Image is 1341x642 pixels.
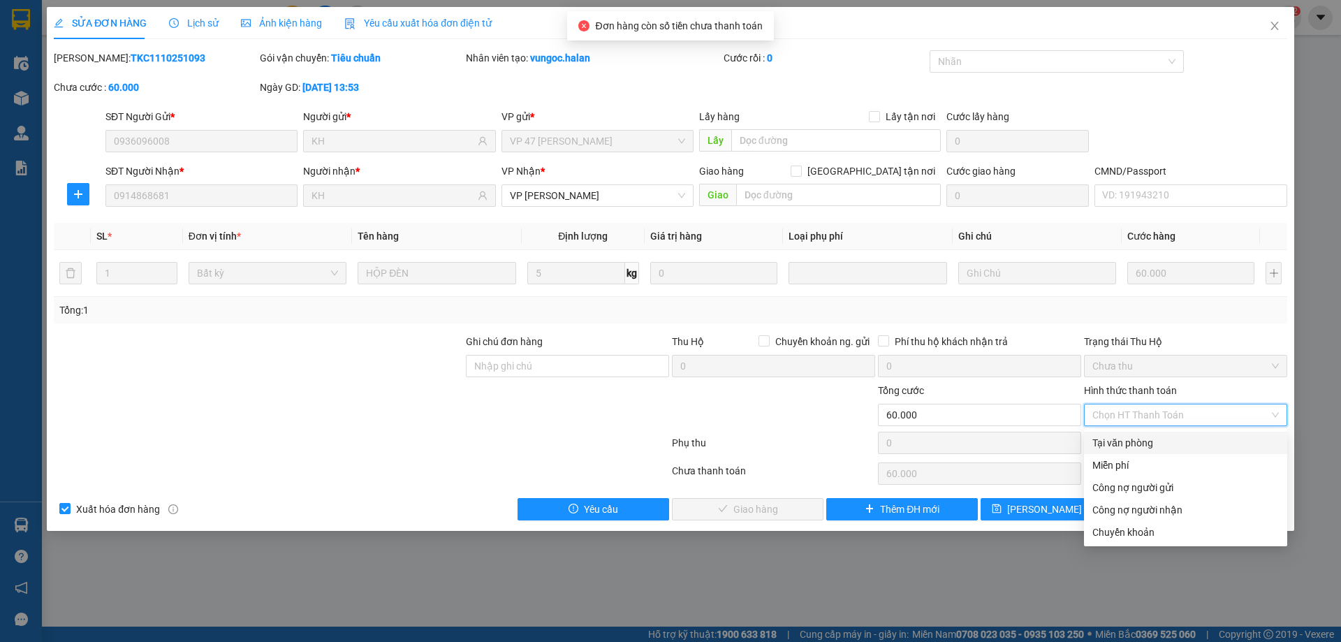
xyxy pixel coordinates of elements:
[303,109,495,124] div: Người gửi
[466,336,543,347] label: Ghi chú đơn hàng
[478,136,488,146] span: user
[578,20,589,31] span: close-circle
[878,385,924,396] span: Tổng cước
[68,189,89,200] span: plus
[981,498,1132,520] button: save[PERSON_NAME] chuyển hoàn
[358,262,515,284] input: VD: Bàn, Ghế
[1269,20,1280,31] span: close
[303,163,495,179] div: Người nhận
[802,163,941,179] span: [GEOGRAPHIC_DATA] tận nơi
[466,355,669,377] input: Ghi chú đơn hàng
[131,52,205,64] b: TKC1110251093
[699,166,744,177] span: Giao hàng
[584,502,618,517] span: Yêu cầu
[478,191,488,200] span: user
[54,17,147,29] span: SỬA ĐƠN HÀNG
[569,504,578,515] span: exclamation-circle
[625,262,639,284] span: kg
[699,129,731,152] span: Lấy
[59,262,82,284] button: delete
[1084,385,1177,396] label: Hình thức thanh toán
[105,163,298,179] div: SĐT Người Nhận
[558,231,608,242] span: Định lượng
[865,504,874,515] span: plus
[241,17,322,29] span: Ảnh kiện hàng
[1092,502,1279,518] div: Công nợ người nhận
[197,263,338,284] span: Bất kỳ
[59,302,518,318] div: Tổng: 1
[510,131,685,152] span: VP 47 Trần Khát Chân
[96,231,108,242] span: SL
[672,336,704,347] span: Thu Hộ
[767,52,772,64] b: 0
[105,109,298,124] div: SĐT Người Gửi
[169,17,219,29] span: Lịch sử
[826,498,978,520] button: plusThêm ĐH mới
[1127,262,1254,284] input: 0
[770,334,875,349] span: Chuyển khoản ng. gửi
[344,17,492,29] span: Yêu cầu xuất hóa đơn điện tử
[54,80,257,95] div: Chưa cước :
[501,166,541,177] span: VP Nhận
[168,504,178,514] span: info-circle
[1092,404,1279,425] span: Chọn HT Thanh Toán
[595,20,762,31] span: Đơn hàng còn số tiền chưa thanh toán
[946,111,1009,122] label: Cước lấy hàng
[953,223,1122,250] th: Ghi chú
[672,498,823,520] button: checkGiao hàng
[958,262,1116,284] input: Ghi Chú
[1127,231,1175,242] span: Cước hàng
[1092,480,1279,495] div: Công nợ người gửi
[724,50,927,66] div: Cước rồi :
[699,184,736,206] span: Giao
[736,184,941,206] input: Dọc đường
[731,129,941,152] input: Dọc đường
[54,50,257,66] div: [PERSON_NAME]:
[1092,458,1279,473] div: Miễn phí
[889,334,1013,349] span: Phí thu hộ khách nhận trả
[260,80,463,95] div: Ngày GD:
[1094,163,1287,179] div: CMND/Passport
[1266,262,1281,284] button: plus
[510,185,685,206] span: VP Hồng Hà
[189,231,241,242] span: Đơn vị tính
[670,463,877,488] div: Chưa thanh toán
[699,111,740,122] span: Lấy hàng
[331,52,381,64] b: Tiêu chuẩn
[670,435,877,460] div: Phụ thu
[312,188,474,203] input: Tên người nhận
[880,502,939,517] span: Thêm ĐH mới
[1092,356,1279,377] span: Chưa thu
[302,82,359,93] b: [DATE] 13:53
[530,52,590,64] b: vungoc.halan
[946,166,1016,177] label: Cước giao hàng
[1092,525,1279,540] div: Chuyển khoản
[358,231,399,242] span: Tên hàng
[71,502,166,517] span: Xuất hóa đơn hàng
[344,18,356,29] img: icon
[1084,334,1287,349] div: Trạng thái Thu Hộ
[501,109,694,124] div: VP gửi
[880,109,941,124] span: Lấy tận nơi
[992,504,1002,515] span: save
[260,50,463,66] div: Gói vận chuyển:
[241,18,251,28] span: picture
[312,133,474,149] input: Tên người gửi
[1007,502,1140,517] span: [PERSON_NAME] chuyển hoàn
[783,223,952,250] th: Loại phụ phí
[1084,499,1287,521] div: Cước gửi hàng sẽ được ghi vào công nợ của người nhận
[650,231,702,242] span: Giá trị hàng
[946,130,1089,152] input: Cước lấy hàng
[518,498,669,520] button: exclamation-circleYêu cầu
[54,18,64,28] span: edit
[1255,7,1294,46] button: Close
[67,183,89,205] button: plus
[1092,435,1279,451] div: Tại văn phòng
[108,82,139,93] b: 60.000
[650,262,777,284] input: 0
[1084,476,1287,499] div: Cước gửi hàng sẽ được ghi vào công nợ của người gửi
[466,50,721,66] div: Nhân viên tạo:
[169,18,179,28] span: clock-circle
[946,184,1089,207] input: Cước giao hàng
